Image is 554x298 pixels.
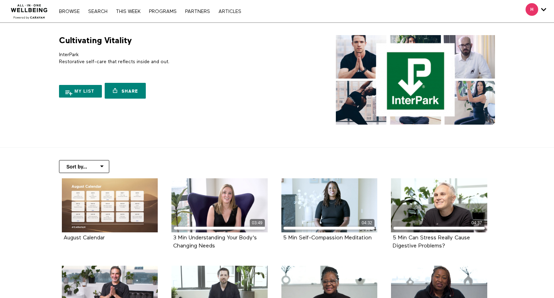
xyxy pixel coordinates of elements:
a: 5 Min Self-Compassion Meditation [283,235,372,240]
a: PARTNERS [182,9,214,14]
a: Browse [56,9,83,14]
a: August Calendar [62,178,158,232]
button: My list [59,85,102,98]
a: August Calendar [64,235,105,240]
a: PROGRAMS [145,9,180,14]
nav: Primary [56,8,245,15]
h1: Cultivating Vitality [59,35,132,46]
a: 5 Min Self-Compassion Meditation 04:32 [281,178,378,232]
a: 3 Min Understanding Your Body's Changing Needs 03:49 [171,178,268,232]
a: 5 Min Can Stress Really Cause Digestive Problems? [393,235,470,249]
a: 5 Min Can Stress Really Cause Digestive Problems? 04:37 [391,178,487,232]
img: Cultivating Vitality [336,35,495,125]
p: InterPark Restorative self-care that reflects inside and out. [59,51,274,66]
a: ARTICLES [215,9,245,14]
div: 04:37 [469,219,484,227]
a: THIS WEEK [112,9,144,14]
a: Search [85,9,111,14]
a: Share [105,83,145,99]
div: 04:32 [359,219,374,227]
a: 3 Min Understanding Your Body's Changing Needs [173,235,257,249]
div: 03:49 [250,219,265,227]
